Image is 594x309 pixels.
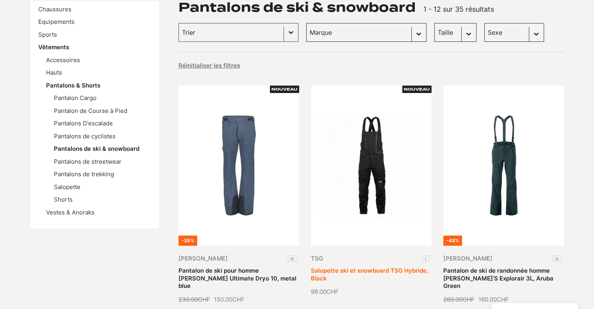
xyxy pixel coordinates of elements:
[311,267,428,282] a: Salopette ski et snowboard TSG Hybride, Black
[54,107,127,114] a: Pantalon de Course à Pied
[46,209,95,216] a: Vestes & Anoraks
[178,267,296,289] a: Pantalon de ski pour homme [PERSON_NAME] Ultimate Dryo 10, metal blue
[38,18,75,25] a: Equipements
[54,132,116,140] a: Pantalons de cyclistes
[54,158,121,165] a: Pantalons de streetwear
[46,56,80,64] a: Accessoires
[182,27,280,38] input: Trier
[46,82,100,89] a: Pantalons & Shorts
[38,43,69,51] a: Vêtements
[46,69,62,76] a: Hauts
[54,183,80,191] a: Salopette
[178,1,416,14] h1: Pantalons de ski & snowboard
[284,23,298,41] button: Basculer la liste
[38,5,71,13] a: Chaussures
[38,31,57,38] a: Sports
[178,62,240,70] button: Réinitialiser les filtres
[423,5,494,13] span: 1 - 12 sur 35 résultats
[54,94,96,102] a: Pantalon Cargo
[54,145,139,152] a: Pantalons de ski & snowboard
[54,196,73,203] a: Shorts
[54,120,113,127] a: Pantalons D'escalade
[54,170,114,178] a: Pantalons de trekking
[443,267,553,289] a: Pantalon de ski de randonnée homme [PERSON_NAME]’S Explorair 3L, Aruba Green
